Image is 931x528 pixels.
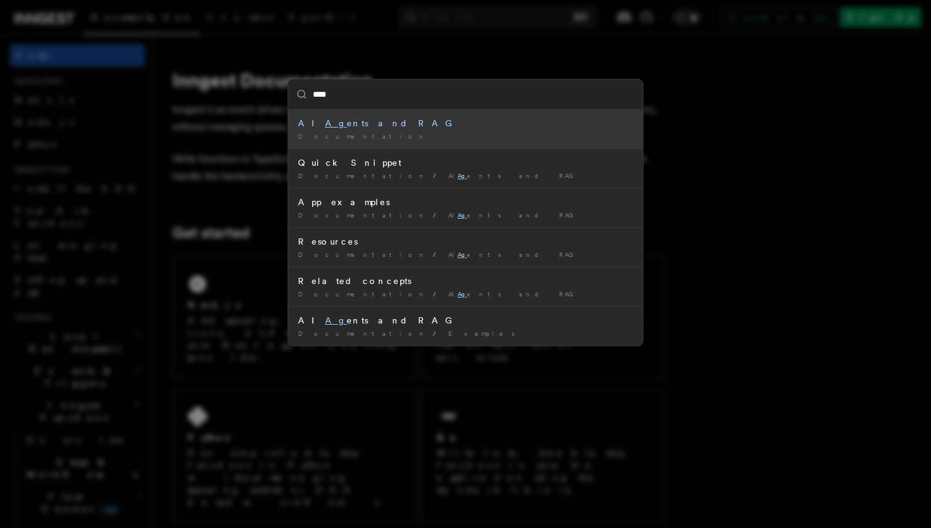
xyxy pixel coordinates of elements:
[298,275,633,287] div: Related concepts
[448,290,579,298] span: AI ents and RAG
[298,314,633,327] div: AI ents and RAG
[298,156,633,169] div: Quick Snippet
[433,251,443,258] span: /
[433,172,443,179] span: /
[298,330,428,337] span: Documentation
[325,118,347,128] mark: Ag
[448,251,579,258] span: AI ents and RAG
[298,117,633,129] div: AI ents and RAG
[325,315,347,325] mark: Ag
[448,211,579,219] span: AI ents and RAG
[298,196,633,208] div: App examples
[433,211,443,219] span: /
[448,330,522,337] span: Examples
[457,172,467,179] mark: Ag
[298,235,633,248] div: Resources
[298,290,428,298] span: Documentation
[298,132,428,140] span: Documentation
[298,172,428,179] span: Documentation
[457,211,467,219] mark: Ag
[433,290,443,298] span: /
[433,330,443,337] span: /
[448,172,579,179] span: AI ents and RAG
[298,211,428,219] span: Documentation
[457,290,467,298] mark: Ag
[298,251,428,258] span: Documentation
[457,251,467,258] mark: Ag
